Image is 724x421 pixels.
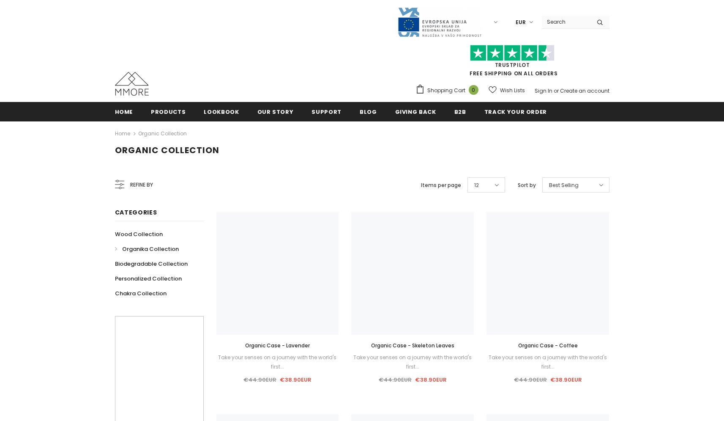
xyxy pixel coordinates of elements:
span: Home [115,108,133,116]
span: Chakra Collection [115,289,167,297]
span: Track your order [484,108,547,116]
img: Javni Razpis [397,7,482,38]
span: Organic Case - Coffee [518,342,578,349]
div: Take your senses on a journey with the world's first... [216,353,339,371]
a: Giving back [395,102,436,121]
label: Items per page [421,181,461,190]
a: Javni Razpis [397,18,482,25]
span: €38.90EUR [280,376,311,384]
span: Organika Collection [122,245,179,253]
a: Products [151,102,186,121]
label: Sort by [518,181,536,190]
span: €38.90EUR [550,376,582,384]
a: support [311,102,342,121]
span: EUR [516,18,526,27]
a: Biodegradable Collection [115,256,188,271]
span: Organic Case - Lavender [245,342,310,349]
div: Take your senses on a journey with the world's first... [486,353,609,371]
span: €44.90EUR [243,376,276,384]
span: Wood Collection [115,230,163,238]
a: Lookbook [204,102,239,121]
span: €38.90EUR [415,376,447,384]
span: 12 [474,181,479,190]
span: FREE SHIPPING ON ALL ORDERS [415,49,609,77]
span: Our Story [257,108,294,116]
a: Organic Case - Lavender [216,341,339,350]
a: Our Story [257,102,294,121]
a: Home [115,102,133,121]
img: Trust Pilot Stars [470,45,555,61]
input: Search Site [542,16,590,28]
span: €44.90EUR [379,376,412,384]
span: Personalized Collection [115,275,182,283]
span: Shopping Cart [427,86,465,95]
a: Organic Case - Skeleton Leaves [351,341,474,350]
a: Wish Lists [489,83,525,98]
span: Blog [360,108,377,116]
a: Organic Collection [138,130,187,137]
span: Biodegradable Collection [115,260,188,268]
span: Products [151,108,186,116]
a: Personalized Collection [115,271,182,286]
span: Organic Collection [115,144,219,156]
span: Giving back [395,108,436,116]
a: Organika Collection [115,242,179,256]
span: support [311,108,342,116]
img: MMORE Cases [115,72,149,96]
div: Take your senses on a journey with the world's first... [351,353,474,371]
a: Blog [360,102,377,121]
span: Organic Case - Skeleton Leaves [371,342,454,349]
a: Create an account [560,87,609,94]
a: Wood Collection [115,227,163,242]
span: or [554,87,559,94]
a: Shopping Cart 0 [415,84,483,97]
a: Trustpilot [495,61,530,69]
span: Refine by [130,180,153,190]
span: 0 [469,85,478,95]
span: Categories [115,208,157,217]
a: Organic Case - Coffee [486,341,609,350]
span: €44.90EUR [514,376,547,384]
a: Sign In [535,87,552,94]
span: Best Selling [549,181,579,190]
a: Track your order [484,102,547,121]
span: B2B [454,108,466,116]
a: Chakra Collection [115,286,167,301]
span: Lookbook [204,108,239,116]
span: Wish Lists [500,86,525,95]
a: B2B [454,102,466,121]
a: Home [115,129,130,139]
